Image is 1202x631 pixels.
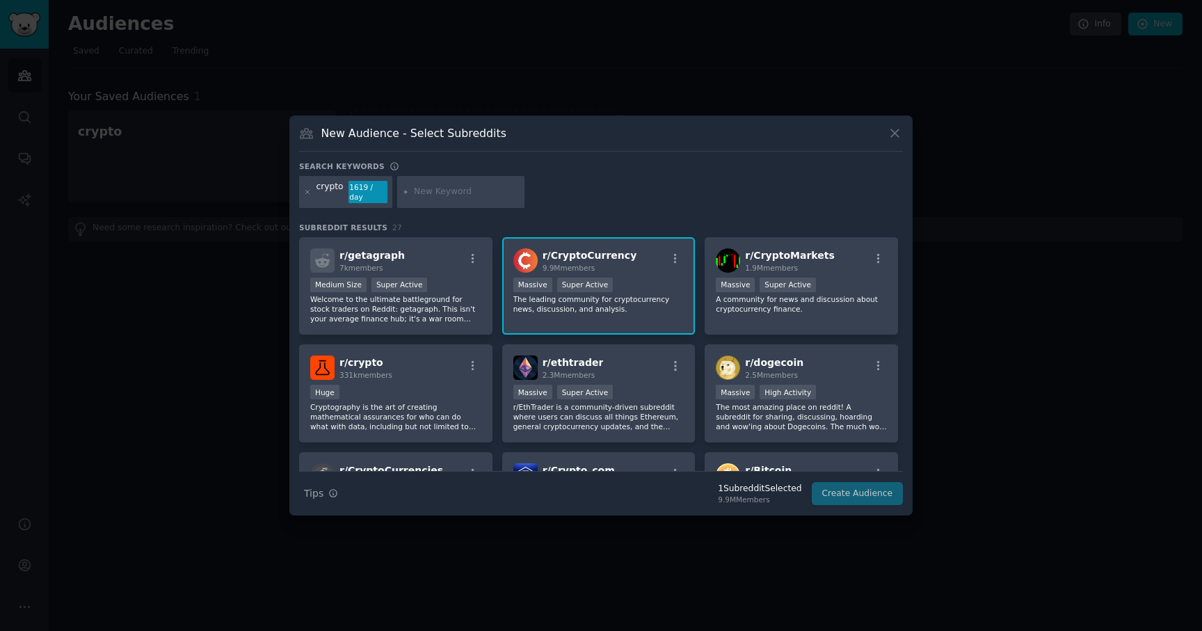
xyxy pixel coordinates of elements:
div: Massive [513,278,552,292]
span: r/ getagraph [339,250,405,261]
span: r/ crypto [339,357,383,368]
div: 9.9M Members [718,495,801,504]
h3: New Audience - Select Subreddits [321,126,506,141]
img: CryptoMarkets [716,248,740,273]
button: Tips [299,481,343,506]
div: Huge [310,385,339,399]
div: Massive [513,385,552,399]
span: Tips [304,486,323,501]
span: r/ CryptoCurrency [543,250,637,261]
img: ethtrader [513,356,538,380]
img: dogecoin [716,356,740,380]
p: A community for news and discussion about cryptocurrency finance. [716,294,887,314]
div: 1 Subreddit Selected [718,483,801,495]
span: 9.9M members [543,264,595,272]
img: Bitcoin [716,463,740,488]
span: Subreddit Results [299,223,387,232]
img: crypto [310,356,335,380]
div: Super Active [557,385,614,399]
div: 1619 / day [348,181,387,203]
span: 2.3M members [543,371,595,379]
p: The most amazing place on reddit! A subreddit for sharing, discussing, hoarding and wow'ing about... [716,402,887,431]
input: New Keyword [414,186,520,198]
h3: Search keywords [299,161,385,171]
div: Massive [716,278,755,292]
img: CryptoCurrency [513,248,538,273]
img: Crypto_com [513,463,538,488]
span: r/ CryptoMarkets [745,250,834,261]
span: r/ dogecoin [745,357,803,368]
span: r/ Crypto_com [543,465,615,476]
div: Super Active [557,278,614,292]
span: r/ CryptoCurrencies [339,465,443,476]
p: The leading community for cryptocurrency news, discussion, and analysis. [513,294,684,314]
div: Massive [716,385,755,399]
img: CryptoCurrencies [310,463,335,488]
span: 2.5M members [745,371,798,379]
div: crypto [316,181,344,203]
p: Welcome to the ultimate battleground for stock traders on Reddit: getagraph. This isn't your aver... [310,294,481,324]
span: 7k members [339,264,383,272]
p: Cryptography is the art of creating mathematical assurances for who can do what with data, includ... [310,402,481,431]
div: Medium Size [310,278,367,292]
span: 331k members [339,371,392,379]
span: r/ ethtrader [543,357,604,368]
span: r/ Bitcoin [745,465,792,476]
p: r/EthTrader is a community-driven subreddit where users can discuss all things Ethereum, general ... [513,402,684,431]
span: 1.9M members [745,264,798,272]
div: High Activity [760,385,816,399]
span: 27 [392,223,402,232]
div: Super Active [760,278,816,292]
div: Super Active [371,278,428,292]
